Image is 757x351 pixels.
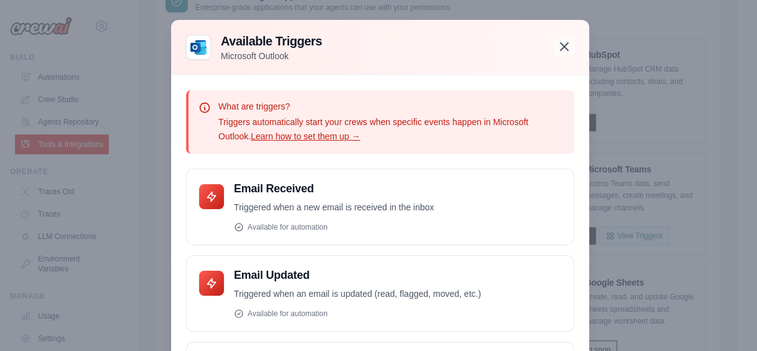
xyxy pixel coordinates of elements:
p: Triggered when an email is updated (read, flagged, moved, etc.) [234,287,561,301]
h3: Available Triggers [221,32,322,50]
div: Available for automation [234,222,561,232]
h4: Email Received [234,182,561,196]
a: Learn how to set them up → [251,131,360,141]
div: Available for automation [234,309,561,319]
h4: Email Updated [234,268,561,283]
p: Triggers automatically start your crews when specific events happen in Microsoft Outlook. [218,115,564,144]
img: Microsoft Outlook [186,35,211,60]
p: Microsoft Outlook [221,50,322,62]
p: What are triggers? [218,100,564,113]
p: Triggered when a new email is received in the inbox [234,200,561,215]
